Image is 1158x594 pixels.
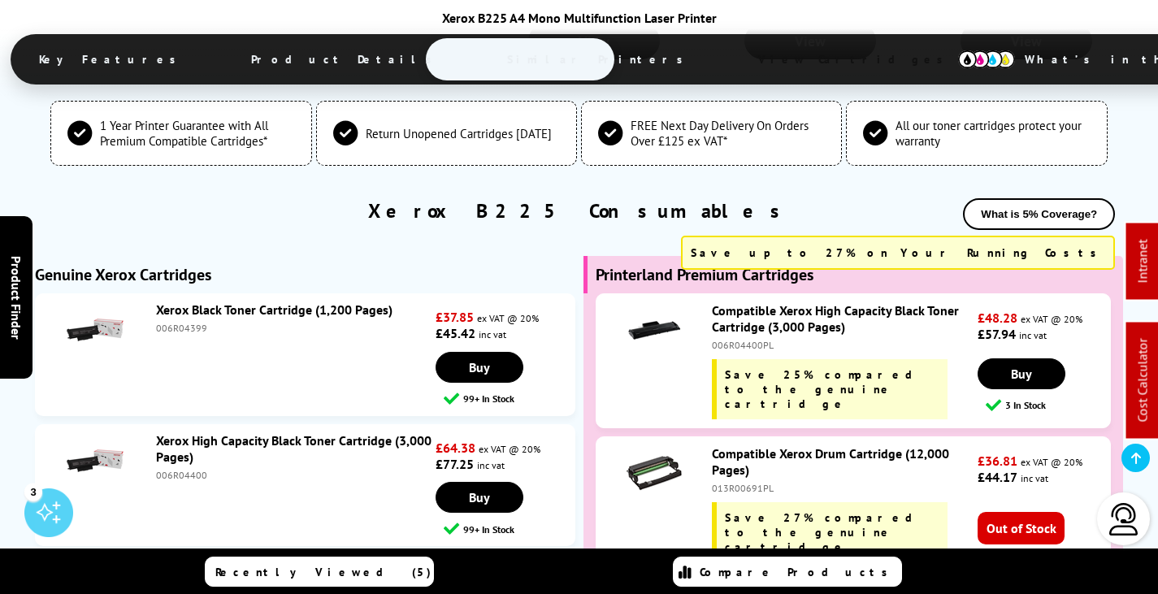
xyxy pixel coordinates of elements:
[978,310,1017,326] strong: £48.28
[477,312,539,324] span: ex VAT @ 20%
[156,469,432,481] div: 006R04400
[436,309,474,325] strong: £37.85
[978,469,1017,485] strong: £44.17
[978,453,1017,469] strong: £36.81
[436,456,474,472] strong: £77.25
[712,482,974,494] div: 013R00691PL
[156,301,393,318] a: Xerox Black Toner Cartridge (1,200 Pages)
[1108,503,1140,535] img: user-headset-light.svg
[100,118,294,149] span: 1 Year Printer Guarantee with All Premium Compatible Cartridges*
[227,40,465,79] span: Product Details
[436,440,475,456] strong: £64.38
[1019,329,1047,341] span: inc vat
[626,302,683,359] img: Compatible Xerox High Capacity Black Toner Cartridge (3,000 Pages)
[626,445,683,502] img: Compatible Xerox Drum Cartridge (12,000 Pages)
[978,512,1065,544] span: Out of Stock
[596,264,813,285] b: Printerland Premium Cartridges
[734,38,982,80] span: View Cartridges
[479,328,506,340] span: inc vat
[1134,240,1151,284] a: Intranet
[11,10,1148,26] div: Xerox B225 A4 Mono Multifunction Laser Printer
[681,236,1115,270] div: Save up to 27% on Your Running Costs
[436,325,475,341] strong: £45.42
[958,50,1015,68] img: cmyk-icon.svg
[712,445,949,478] a: Compatible Xerox Drum Cartridge (12,000 Pages)
[1021,472,1048,484] span: inc vat
[35,264,211,285] b: Genuine Xerox Cartridges
[469,489,490,505] span: Buy
[479,443,540,455] span: ex VAT @ 20%
[1011,366,1032,382] span: Buy
[8,255,24,339] span: Product Finder
[712,339,974,351] div: 006R04400PL
[444,391,575,406] div: 99+ In Stock
[368,198,790,223] a: Xerox B225 Consumables
[631,118,825,149] span: FREE Next Day Delivery On Orders Over £125 ex VAT*
[469,359,490,375] span: Buy
[1134,339,1151,423] a: Cost Calculator
[67,432,124,489] img: Xerox High Capacity Black Toner Cartridge (3,000 Pages)
[366,126,552,141] span: Return Unopened Cartridges [DATE]
[24,483,42,501] div: 3
[712,302,959,335] a: Compatible Xerox High Capacity Black Toner Cartridge (3,000 Pages)
[477,459,505,471] span: inc vat
[963,198,1115,230] button: What is 5% Coverage?
[483,40,716,79] span: Similar Printers
[67,301,124,358] img: Xerox Black Toner Cartridge (1,200 Pages)
[156,432,432,465] a: Xerox High Capacity Black Toner Cartridge (3,000 Pages)
[1021,456,1082,468] span: ex VAT @ 20%
[673,557,902,587] a: Compare Products
[896,118,1090,149] span: All our toner cartridges protect your warranty
[156,322,432,334] div: 006R04399
[725,510,929,554] span: Save 27% compared to the genuine cartridge
[978,326,1016,342] strong: £57.94
[205,557,434,587] a: Recently Viewed (5)
[215,565,432,579] span: Recently Viewed (5)
[15,40,209,79] span: Key Features
[986,397,1110,413] div: 3 In Stock
[444,521,575,536] div: 99+ In Stock
[700,565,896,579] span: Compare Products
[725,367,929,411] span: Save 25% compared to the genuine cartridge
[1021,313,1082,325] span: ex VAT @ 20%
